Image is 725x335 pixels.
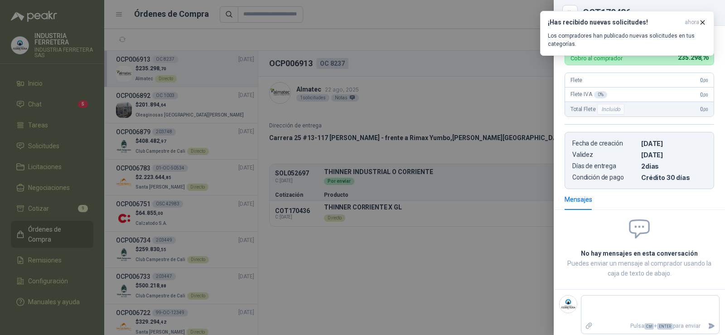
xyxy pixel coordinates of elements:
span: 0 [700,92,708,98]
p: [DATE] [641,140,706,147]
span: ENTER [657,323,673,330]
p: Crédito 30 días [641,174,706,181]
div: Incluido [597,104,624,115]
div: Mensajes [565,194,592,204]
span: Total Flete [570,104,626,115]
button: Enviar [704,318,719,334]
p: Días de entrega [572,162,638,170]
span: 0 [700,106,708,112]
img: Company Logo [560,296,577,313]
p: 2 dias [641,162,706,170]
h2: No hay mensajes en esta conversación [565,248,714,258]
p: Fecha de creación [572,140,638,147]
p: Validez [572,151,638,159]
span: Flete IVA [570,91,607,98]
p: Condición de pago [572,174,638,181]
p: Pulsa + para enviar [597,318,705,334]
span: Ctrl [644,323,654,330]
p: [DATE] [641,151,706,159]
div: 0 % [594,91,607,98]
button: Close [565,7,575,18]
p: Puedes enviar un mensaje al comprador usando la caja de texto de abajo. [565,258,714,278]
div: COT170436 [583,8,714,17]
span: ,00 [703,107,708,112]
label: Adjuntar archivos [581,318,597,334]
span: ,00 [703,92,708,97]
